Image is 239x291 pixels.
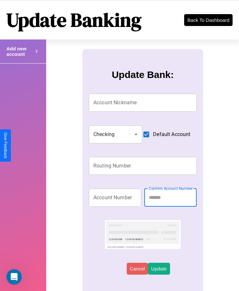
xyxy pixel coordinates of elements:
h1: Update Banking [6,7,141,33]
img: check [105,220,180,249]
button: Update [148,263,170,275]
span: Default Account [153,131,190,138]
h4: Add new account [6,46,33,57]
h3: Update Bank: [112,69,174,80]
button: Back To Dashboard [184,14,233,26]
div: Give Feedback [3,133,8,158]
iframe: Intercom live chat [6,269,22,285]
div: Checking [89,125,142,143]
label: Confirm Account Number [149,186,193,191]
button: Cancel [127,263,148,275]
